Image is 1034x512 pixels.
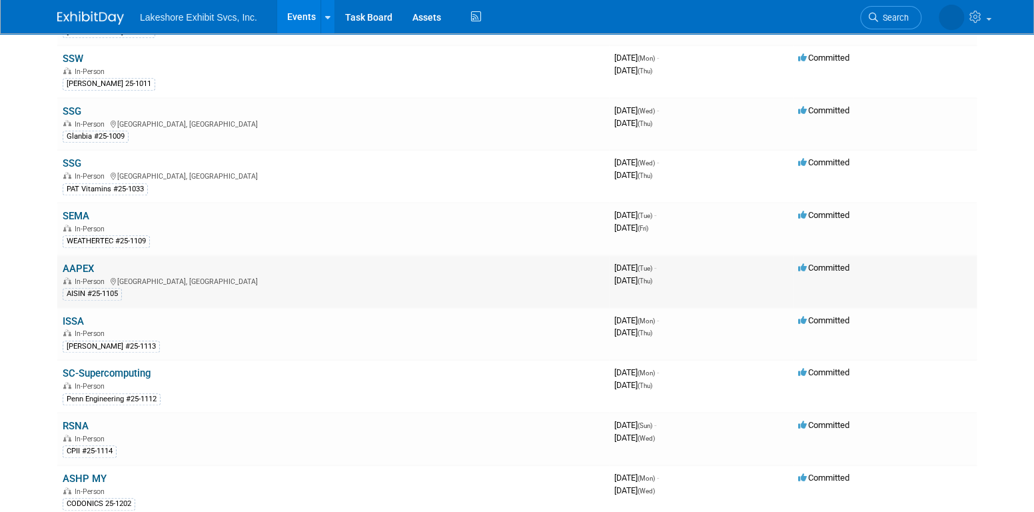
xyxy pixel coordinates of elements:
span: - [657,473,659,483]
span: [DATE] [614,118,652,128]
span: (Mon) [638,317,655,325]
img: MICHELLE MOYA [939,5,964,30]
span: (Thu) [638,329,652,337]
span: [DATE] [614,327,652,337]
span: In-Person [75,225,109,233]
span: Committed [798,263,849,273]
span: [DATE] [614,433,655,443]
span: In-Person [75,172,109,181]
span: (Wed) [638,435,655,442]
span: [DATE] [614,65,652,75]
span: Lakeshore Exhibit Svcs, Inc. [140,12,257,23]
div: PAT Vitamins #25-1033 [63,183,148,195]
span: [DATE] [614,485,655,495]
span: (Mon) [638,369,655,377]
span: - [657,367,659,377]
span: [DATE] [614,53,659,63]
span: - [657,53,659,63]
span: - [657,157,659,167]
span: - [657,105,659,115]
span: [DATE] [614,157,659,167]
img: In-Person Event [63,67,71,74]
img: ExhibitDay [57,11,124,25]
span: Committed [798,53,849,63]
span: (Wed) [638,487,655,495]
a: RSNA [63,420,89,432]
div: CPII #25-1114 [63,445,117,457]
a: Search [860,6,921,29]
span: In-Person [75,487,109,496]
span: (Wed) [638,159,655,167]
img: In-Person Event [63,487,71,494]
span: In-Person [75,435,109,443]
span: [DATE] [614,210,656,220]
a: SSW [63,53,83,65]
span: (Thu) [638,120,652,127]
span: In-Person [75,382,109,391]
div: [GEOGRAPHIC_DATA], [GEOGRAPHIC_DATA] [63,275,604,286]
a: SC-Supercomputing [63,367,151,379]
a: ISSA [63,315,84,327]
div: AISIN #25-1105 [63,288,122,300]
span: Committed [798,210,849,220]
a: SSG [63,157,81,169]
span: (Thu) [638,172,652,179]
div: Glanbia #25-1009 [63,131,129,143]
span: [DATE] [614,263,656,273]
span: In-Person [75,277,109,286]
img: In-Person Event [63,225,71,231]
img: In-Person Event [63,382,71,389]
span: [DATE] [614,275,652,285]
span: - [654,263,656,273]
span: Committed [798,105,849,115]
div: [PERSON_NAME] 25-1011 [63,78,155,90]
span: In-Person [75,120,109,129]
span: [DATE] [614,223,648,233]
span: [DATE] [614,380,652,390]
img: In-Person Event [63,329,71,336]
span: (Fri) [638,225,648,232]
span: Committed [798,473,849,483]
span: Committed [798,367,849,377]
span: (Wed) [638,107,655,115]
span: [DATE] [614,315,659,325]
span: (Mon) [638,475,655,482]
div: CODONICS 25-1202 [63,498,135,510]
img: In-Person Event [63,435,71,441]
div: WEATHERTEC #25-1109 [63,235,150,247]
div: Penn Engineering #25-1112 [63,393,161,405]
img: In-Person Event [63,277,71,284]
span: In-Person [75,67,109,76]
span: Committed [798,420,849,430]
span: (Tue) [638,212,652,219]
span: [DATE] [614,473,659,483]
a: SSG [63,105,81,117]
span: (Sun) [638,422,652,429]
a: ASHP MY [63,473,107,485]
span: (Tue) [638,265,652,272]
div: [GEOGRAPHIC_DATA], [GEOGRAPHIC_DATA] [63,170,604,181]
span: (Thu) [638,277,652,285]
div: [PERSON_NAME] #25-1113 [63,341,160,353]
span: [DATE] [614,105,659,115]
span: - [657,315,659,325]
span: Search [878,13,909,23]
a: SEMA [63,210,89,222]
div: [GEOGRAPHIC_DATA], [GEOGRAPHIC_DATA] [63,118,604,129]
span: [DATE] [614,367,659,377]
span: Committed [798,157,849,167]
span: (Thu) [638,67,652,75]
span: (Thu) [638,382,652,389]
span: - [654,420,656,430]
a: AAPEX [63,263,94,275]
img: In-Person Event [63,172,71,179]
span: [DATE] [614,170,652,180]
span: Committed [798,315,849,325]
span: In-Person [75,329,109,338]
span: (Mon) [638,55,655,62]
span: - [654,210,656,220]
span: [DATE] [614,420,656,430]
img: In-Person Event [63,120,71,127]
